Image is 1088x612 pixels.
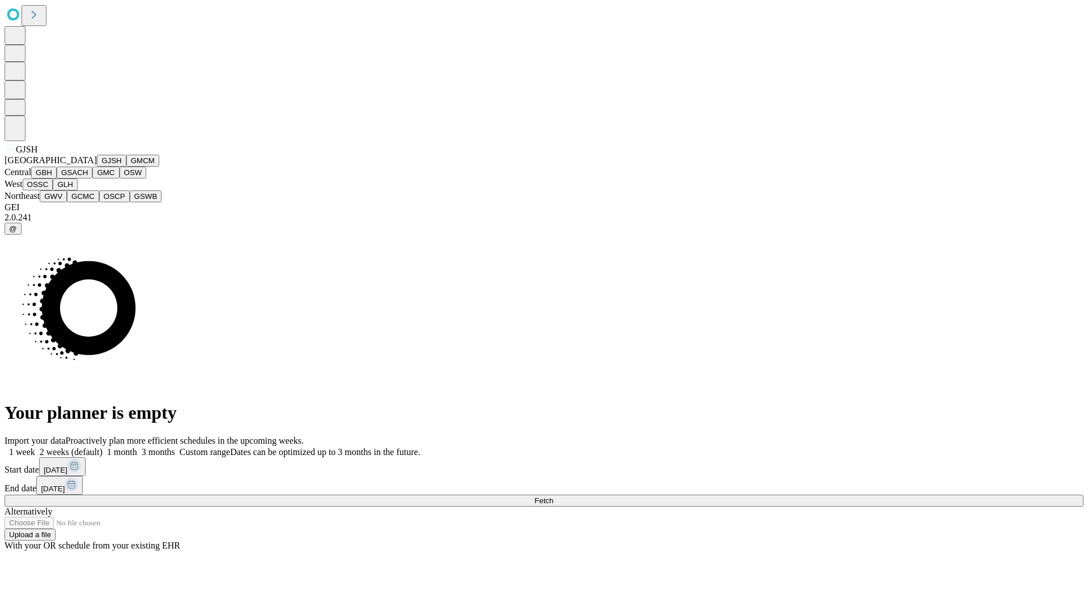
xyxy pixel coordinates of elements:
[5,155,97,165] span: [GEOGRAPHIC_DATA]
[9,447,35,457] span: 1 week
[126,155,159,167] button: GMCM
[97,155,126,167] button: GJSH
[99,190,130,202] button: OSCP
[5,436,66,445] span: Import your data
[5,495,1083,507] button: Fetch
[5,402,1083,423] h1: Your planner is empty
[36,476,83,495] button: [DATE]
[5,457,1083,476] div: Start date
[5,191,40,201] span: Northeast
[107,447,137,457] span: 1 month
[40,190,67,202] button: GWV
[130,190,162,202] button: GSWB
[5,476,1083,495] div: End date
[120,167,147,178] button: OSW
[5,507,52,516] span: Alternatively
[40,447,103,457] span: 2 weeks (default)
[5,202,1083,212] div: GEI
[5,529,56,541] button: Upload a file
[9,224,17,233] span: @
[5,167,31,177] span: Central
[53,178,77,190] button: GLH
[39,457,86,476] button: [DATE]
[5,541,180,550] span: With your OR schedule from your existing EHR
[230,447,420,457] span: Dates can be optimized up to 3 months in the future.
[5,223,22,235] button: @
[92,167,119,178] button: GMC
[31,167,57,178] button: GBH
[44,466,67,474] span: [DATE]
[142,447,175,457] span: 3 months
[66,436,304,445] span: Proactively plan more efficient schedules in the upcoming weeks.
[41,484,65,493] span: [DATE]
[23,178,53,190] button: OSSC
[5,212,1083,223] div: 2.0.241
[16,144,37,154] span: GJSH
[57,167,92,178] button: GSACH
[180,447,230,457] span: Custom range
[5,179,23,189] span: West
[67,190,99,202] button: GCMC
[534,496,553,505] span: Fetch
